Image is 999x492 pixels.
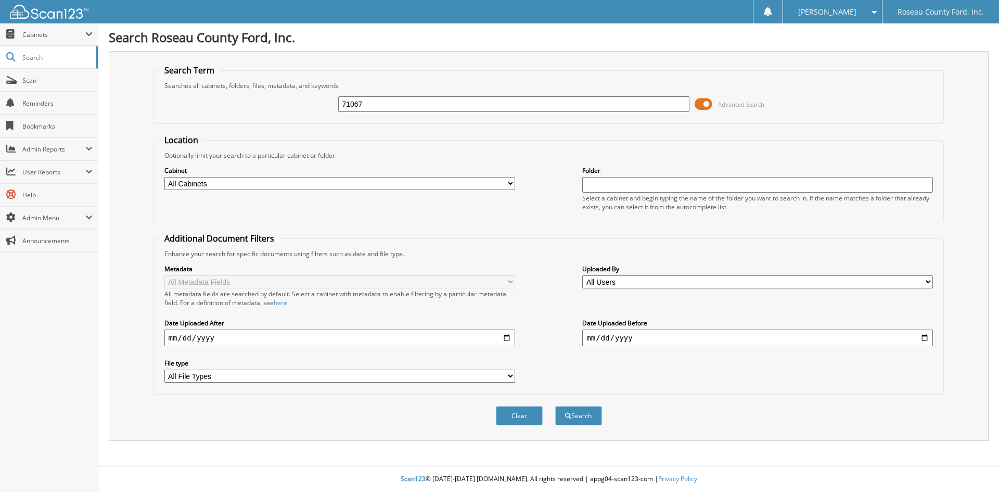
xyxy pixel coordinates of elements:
span: Admin Menu [22,213,85,222]
span: Admin Reports [22,145,85,154]
label: Metadata [164,264,515,273]
span: Announcements [22,236,93,245]
button: Search [555,406,602,425]
input: start [164,330,515,346]
legend: Location [159,134,203,146]
div: © [DATE]-[DATE] [DOMAIN_NAME]. All rights reserved | appg04-scan123-com | [98,466,999,492]
div: Searches all cabinets, folders, files, metadata, and keywords [159,81,939,90]
iframe: Chat Widget [947,442,999,492]
span: User Reports [22,168,85,176]
label: Cabinet [164,166,515,175]
div: Optionally limit your search to a particular cabinet or folder [159,151,939,160]
div: All metadata fields are searched by default. Select a cabinet with metadata to enable filtering b... [164,289,515,307]
div: Select a cabinet and begin typing the name of the folder you want to search in. If the name match... [582,194,933,211]
div: Enhance your search for specific documents using filters such as date and file type. [159,249,939,258]
label: Folder [582,166,933,175]
span: Roseau County Ford, Inc. [898,9,984,15]
button: Clear [496,406,543,425]
span: Reminders [22,99,93,108]
legend: Additional Document Filters [159,233,279,244]
span: Advanced Search [718,100,764,108]
a: here [274,298,287,307]
input: end [582,330,933,346]
span: [PERSON_NAME] [798,9,856,15]
label: Uploaded By [582,264,933,273]
span: Help [22,191,93,199]
a: Privacy Policy [658,474,697,483]
span: Search [22,53,91,62]
label: Date Uploaded After [164,319,515,327]
legend: Search Term [159,65,220,76]
span: Scan [22,76,93,85]
h1: Search Roseau County Ford, Inc. [109,29,989,46]
span: Bookmarks [22,122,93,131]
img: scan123-logo-white.svg [10,5,88,19]
label: File type [164,359,515,368]
span: Scan123 [401,474,426,483]
label: Date Uploaded Before [582,319,933,327]
span: Cabinets [22,30,85,39]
